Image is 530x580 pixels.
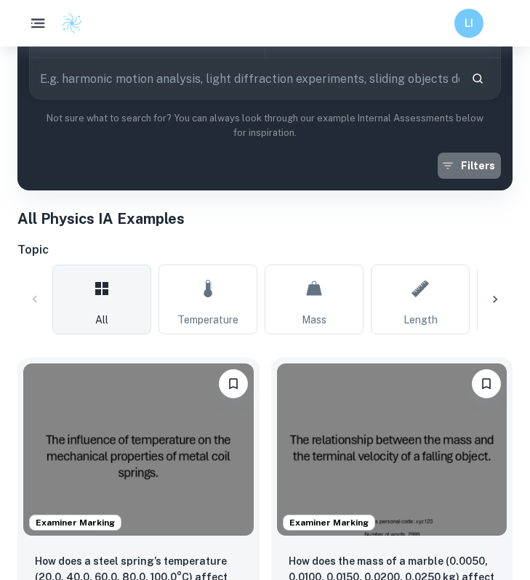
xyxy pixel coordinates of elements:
button: Bookmark [219,369,248,398]
input: E.g. harmonic motion analysis, light diffraction experiments, sliding objects down a ramp... [30,58,459,99]
h1: All Physics IA Examples [17,208,513,230]
h6: LI [461,15,478,31]
p: Not sure what to search for? You can always look through our example Internal Assessments below f... [29,111,501,141]
img: Clastify logo [61,12,83,34]
img: Physics IA example thumbnail: How does the mass of a marble (0.0050, 0 [277,363,507,536]
button: LI [454,9,483,38]
a: Clastify logo [52,12,83,34]
span: Examiner Marking [30,516,121,529]
span: Examiner Marking [284,516,374,529]
button: Search [465,66,490,91]
img: Physics IA example thumbnail: How does a steel spring’s temperature (2 [23,363,254,536]
h6: Topic [17,241,513,259]
span: Length [403,312,438,328]
span: Temperature [177,312,238,328]
button: Bookmark [472,369,501,398]
span: All [95,312,108,328]
span: Mass [302,312,326,328]
button: Filters [438,153,501,179]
